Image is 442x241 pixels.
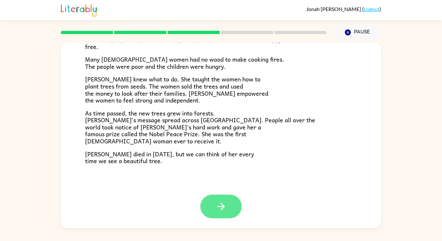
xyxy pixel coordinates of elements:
[85,74,268,105] span: [PERSON_NAME] knew what to do. She taught the women how to plant trees from seeds. The women sold...
[364,6,380,12] a: Logout
[85,54,284,71] span: Many [DEMOGRAPHIC_DATA] women had no wood to make cooking fires. The people were poor and the chi...
[61,3,97,17] img: Literably
[306,6,362,12] span: Jonah [PERSON_NAME]
[334,25,381,40] button: Pause
[306,6,381,12] div: ( )
[85,108,315,146] span: As time passed, the new trees grew into forests. [PERSON_NAME]’s message spread across [GEOGRAPHI...
[85,149,254,166] span: [PERSON_NAME] died in [DATE], but we can think of her every time we see a beautiful tree.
